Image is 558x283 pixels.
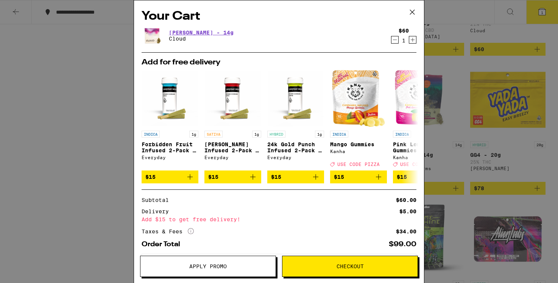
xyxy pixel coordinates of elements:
[330,149,387,154] div: Kanha
[140,256,276,277] button: Apply Promo
[271,174,281,180] span: $15
[169,36,234,42] p: Cloud
[267,141,324,153] p: 24k Gold Punch Infused 2-Pack - 1g
[142,8,416,25] h2: Your Cart
[334,174,344,180] span: $15
[337,264,364,269] span: Checkout
[142,70,198,127] img: Everyday - Forbidden Fruit Infused 2-Pack - 1g
[330,70,387,170] a: Open page for Mango Gummies from Kanha
[393,155,450,160] div: Kanha
[142,59,416,66] h2: Add for free delivery
[315,131,324,138] p: 1g
[393,170,450,183] button: Add to bag
[399,38,409,44] div: 1
[409,36,416,44] button: Increment
[330,131,348,138] p: INDICA
[204,155,261,160] div: Everyday
[142,25,163,46] img: Cloud - Runtz - 14g
[267,131,285,138] p: HYBRID
[395,70,448,127] img: Kanha - Pink Lemonade Gummies
[142,155,198,160] div: Everyday
[393,70,450,170] a: Open page for Pink Lemonade Gummies from Kanha
[142,217,416,222] div: Add $15 to get free delivery!
[142,170,198,183] button: Add to bag
[189,264,227,269] span: Apply Promo
[189,131,198,138] p: 1g
[391,36,399,44] button: Decrement
[142,70,198,170] a: Open page for Forbidden Fruit Infused 2-Pack - 1g from Everyday
[142,197,174,203] div: Subtotal
[204,131,223,138] p: SATIVA
[337,162,380,167] span: USE CODE PIZZA
[267,70,324,170] a: Open page for 24k Gold Punch Infused 2-Pack - 1g from Everyday
[332,70,385,127] img: Kanha - Mango Gummies
[142,241,185,248] div: Order Total
[400,162,443,167] span: USE CODE PIZZA
[397,174,407,180] span: $15
[396,197,416,203] div: $60.00
[393,131,411,138] p: INDICA
[145,174,156,180] span: $15
[330,141,387,147] p: Mango Gummies
[399,209,416,214] div: $5.00
[282,256,418,277] button: Checkout
[208,174,218,180] span: $15
[330,170,387,183] button: Add to bag
[204,70,261,170] a: Open page for Jack Herer Infused 2-Pack - 1g from Everyday
[393,141,450,153] p: Pink Lemonade Gummies
[142,209,174,214] div: Delivery
[142,228,194,235] div: Taxes & Fees
[204,141,261,153] p: [PERSON_NAME] Infused 2-Pack - 1g
[204,170,261,183] button: Add to bag
[204,70,261,127] img: Everyday - Jack Herer Infused 2-Pack - 1g
[252,131,261,138] p: 1g
[267,155,324,160] div: Everyday
[142,141,198,153] p: Forbidden Fruit Infused 2-Pack - 1g
[169,30,234,36] a: [PERSON_NAME] - 14g
[396,229,416,234] div: $34.00
[267,170,324,183] button: Add to bag
[399,28,409,34] div: $60
[267,70,324,127] img: Everyday - 24k Gold Punch Infused 2-Pack - 1g
[389,241,416,248] div: $99.00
